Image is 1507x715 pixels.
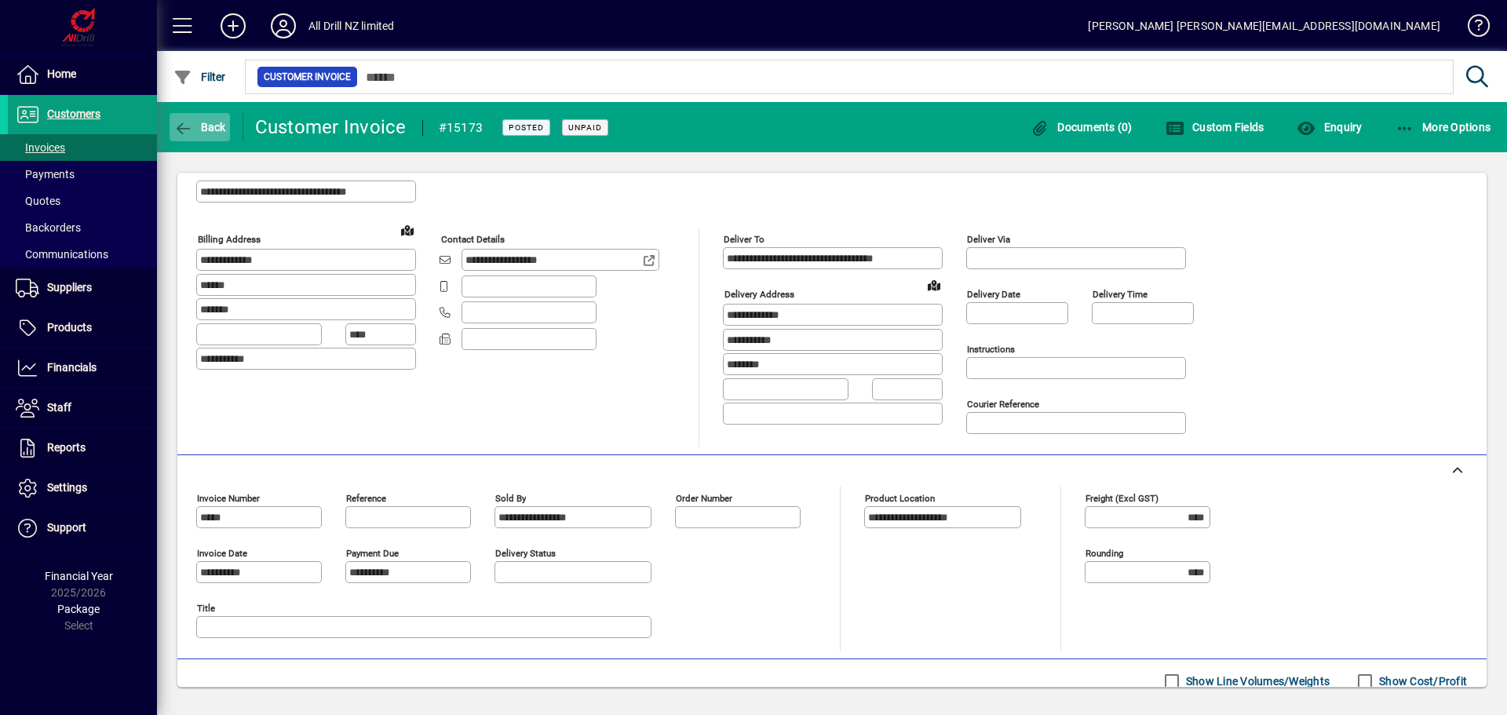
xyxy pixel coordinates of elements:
[197,548,247,559] mat-label: Invoice date
[676,493,732,504] mat-label: Order number
[170,63,230,91] button: Filter
[568,122,602,133] span: Unpaid
[1031,121,1133,133] span: Documents (0)
[509,122,544,133] span: Posted
[967,289,1020,300] mat-label: Delivery date
[255,115,407,140] div: Customer Invoice
[16,141,65,154] span: Invoices
[8,389,157,428] a: Staff
[1086,548,1123,559] mat-label: Rounding
[346,493,386,504] mat-label: Reference
[967,234,1010,245] mat-label: Deliver via
[921,272,947,297] a: View on map
[157,113,243,141] app-page-header-button: Back
[8,134,157,161] a: Invoices
[8,469,157,508] a: Settings
[1086,493,1159,504] mat-label: Freight (excl GST)
[346,548,399,559] mat-label: Payment due
[208,12,258,40] button: Add
[197,493,260,504] mat-label: Invoice number
[47,108,100,120] span: Customers
[45,570,113,582] span: Financial Year
[1088,13,1440,38] div: [PERSON_NAME] [PERSON_NAME][EMAIL_ADDRESS][DOMAIN_NAME]
[47,521,86,534] span: Support
[967,399,1039,410] mat-label: Courier Reference
[1376,673,1467,689] label: Show Cost/Profit
[1093,289,1148,300] mat-label: Delivery time
[264,69,351,85] span: Customer Invoice
[16,168,75,181] span: Payments
[8,308,157,348] a: Products
[1297,121,1362,133] span: Enquiry
[1293,113,1366,141] button: Enquiry
[47,401,71,414] span: Staff
[495,548,556,559] mat-label: Delivery status
[47,321,92,334] span: Products
[8,348,157,388] a: Financials
[8,509,157,548] a: Support
[47,361,97,374] span: Financials
[57,603,100,615] span: Package
[8,161,157,188] a: Payments
[16,195,60,207] span: Quotes
[1166,121,1264,133] span: Custom Fields
[47,67,76,80] span: Home
[8,188,157,214] a: Quotes
[16,221,81,234] span: Backorders
[439,115,483,140] div: #15173
[1456,3,1487,54] a: Knowledge Base
[197,603,215,614] mat-label: Title
[47,441,86,454] span: Reports
[1396,121,1491,133] span: More Options
[395,217,420,243] a: View on map
[1392,113,1495,141] button: More Options
[8,268,157,308] a: Suppliers
[1027,113,1137,141] button: Documents (0)
[16,248,108,261] span: Communications
[308,13,395,38] div: All Drill NZ limited
[47,481,87,494] span: Settings
[8,214,157,241] a: Backorders
[258,12,308,40] button: Profile
[8,241,157,268] a: Communications
[1162,113,1268,141] button: Custom Fields
[8,55,157,94] a: Home
[865,493,935,504] mat-label: Product location
[495,493,526,504] mat-label: Sold by
[47,281,92,294] span: Suppliers
[1183,673,1330,689] label: Show Line Volumes/Weights
[173,71,226,83] span: Filter
[967,344,1015,355] mat-label: Instructions
[8,429,157,468] a: Reports
[724,234,764,245] mat-label: Deliver To
[170,113,230,141] button: Back
[173,121,226,133] span: Back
